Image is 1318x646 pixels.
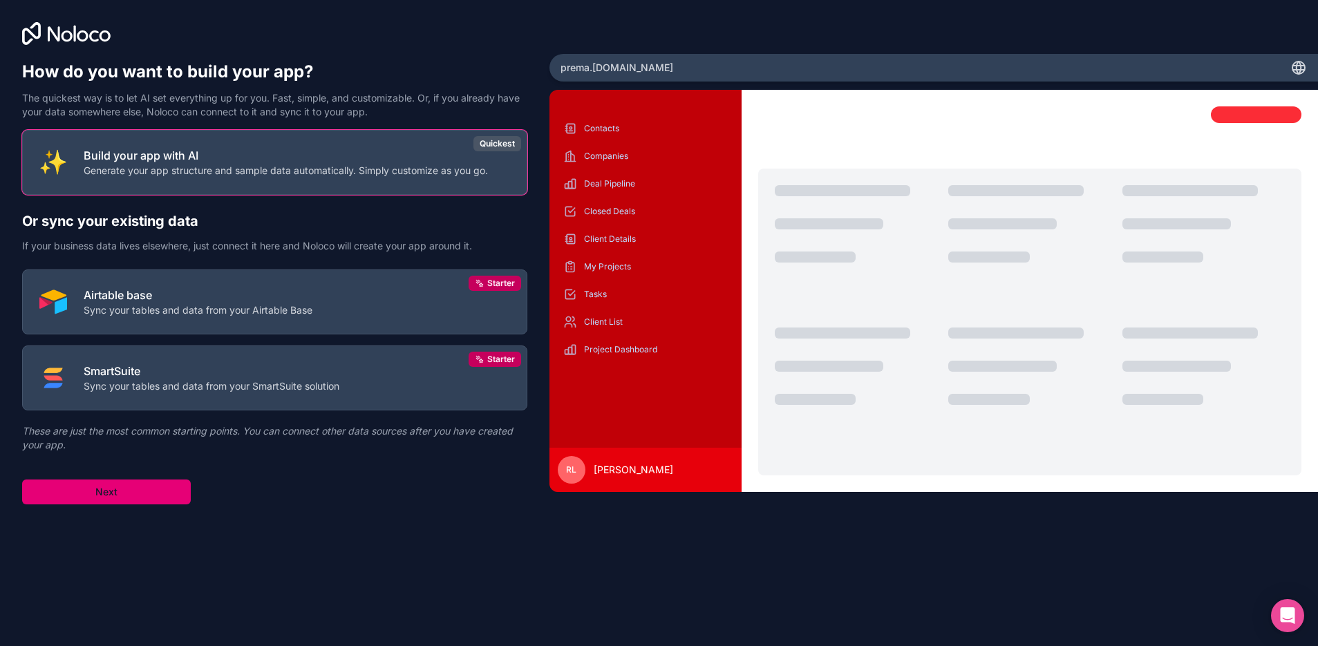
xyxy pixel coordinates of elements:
p: Tasks [584,289,728,300]
h1: How do you want to build your app? [22,61,527,83]
p: SmartSuite [84,363,339,379]
div: Quickest [473,136,521,151]
p: Deal Pipeline [584,178,728,189]
p: My Projects [584,261,728,272]
p: Airtable base [84,287,312,303]
p: Project Dashboard [584,344,728,355]
p: Sync your tables and data from your Airtable Base [84,303,312,317]
button: Next [22,479,191,504]
span: Starter [487,354,515,365]
p: Client List [584,316,728,327]
img: SMART_SUITE [39,364,67,392]
img: INTERNAL_WITH_AI [39,149,67,176]
button: INTERNAL_WITH_AIBuild your app with AIGenerate your app structure and sample data automatically. ... [22,130,527,195]
p: Generate your app structure and sample data automatically. Simply customize as you go. [84,164,488,178]
p: The quickest way is to let AI set everything up for you. Fast, simple, and customizable. Or, if y... [22,91,527,119]
div: Open Intercom Messenger [1271,599,1304,632]
p: Client Details [584,234,728,245]
span: prema .[DOMAIN_NAME] [561,61,673,75]
h2: Or sync your existing data [22,211,527,231]
p: These are just the most common starting points. You can connect other data sources after you have... [22,424,527,452]
button: SMART_SUITESmartSuiteSync your tables and data from your SmartSuite solutionStarter [22,345,527,410]
div: scrollable content [561,117,731,437]
p: Companies [584,151,728,162]
p: Closed Deals [584,206,728,217]
span: RL [566,464,576,475]
img: AIRTABLE [39,288,67,316]
p: Build your app with AI [84,147,488,164]
p: If your business data lives elsewhere, just connect it here and Noloco will create your app aroun... [22,239,527,253]
p: Sync your tables and data from your SmartSuite solution [84,379,339,393]
button: AIRTABLEAirtable baseSync your tables and data from your Airtable BaseStarter [22,269,527,334]
span: [PERSON_NAME] [594,463,673,477]
span: Starter [487,278,515,289]
p: Contacts [584,123,728,134]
